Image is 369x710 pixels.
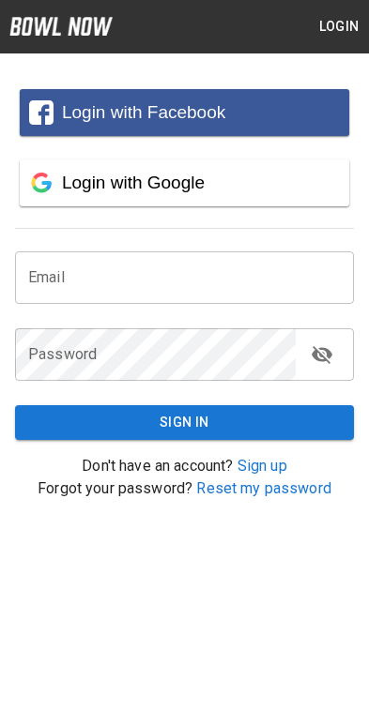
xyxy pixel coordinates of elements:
a: Sign up [238,457,287,475]
img: logo [9,17,113,36]
span: Login with Facebook [62,102,225,122]
a: Reset my password [196,479,331,497]
button: Login with Google [20,159,349,206]
p: Forgot your password? [15,477,354,500]
span: Login with Google [62,173,205,192]
button: Login with Facebook [20,89,349,136]
button: Login [309,9,369,44]
button: Sign In [15,405,354,440]
button: toggle password visibility [303,336,341,373]
p: Don't have an account? [15,455,354,477]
